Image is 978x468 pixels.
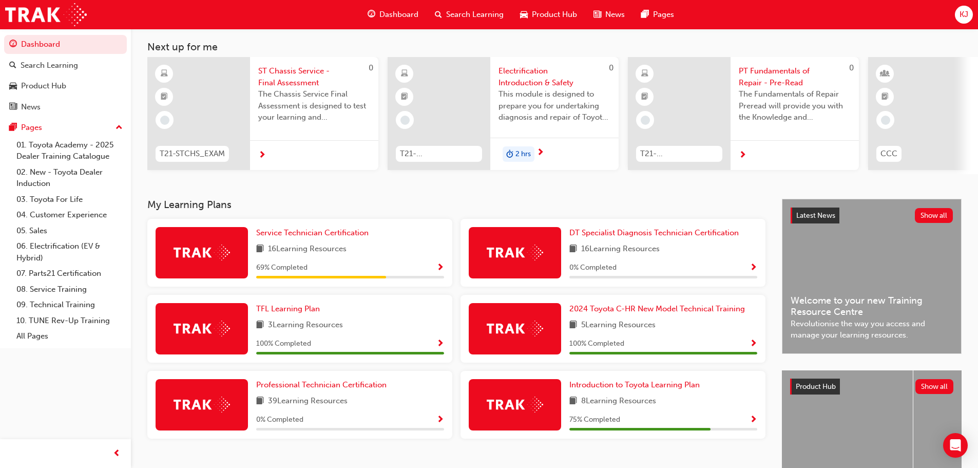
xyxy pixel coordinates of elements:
[609,63,613,72] span: 0
[12,313,127,329] a: 10. TUNE Rev-Up Training
[880,148,897,160] span: CCC
[633,4,682,25] a: pages-iconPages
[21,101,41,113] div: News
[739,151,746,160] span: next-icon
[436,261,444,274] button: Show Progress
[268,395,348,408] span: 39 Learning Resources
[532,9,577,21] span: Product Hub
[593,8,601,21] span: news-icon
[739,88,851,123] span: The Fundamentals of Repair Preread will provide you with the Knowledge and Understanding to succe...
[487,321,543,336] img: Trak
[9,82,17,91] span: car-icon
[790,379,953,395] a: Product HubShow all
[569,262,617,274] span: 0 % Completed
[581,395,656,408] span: 8 Learning Resources
[4,118,127,137] button: Pages
[12,282,127,297] a: 08. Service Training
[131,41,978,53] h3: Next up for me
[113,447,121,460] span: prev-icon
[750,416,757,425] span: Show Progress
[256,262,308,274] span: 69 % Completed
[256,379,391,391] a: Professional Technician Certification
[379,9,418,21] span: Dashboard
[796,382,836,391] span: Product Hub
[116,121,123,135] span: up-icon
[4,33,127,118] button: DashboardSearch LearningProduct HubNews
[569,303,749,315] a: 2024 Toyota C-HR New Model Technical Training
[653,9,674,21] span: Pages
[750,264,757,273] span: Show Progress
[641,67,648,81] span: learningResourceType_ELEARNING-icon
[436,340,444,349] span: Show Progress
[12,297,127,313] a: 09. Technical Training
[256,395,264,408] span: book-icon
[641,90,648,104] span: booktick-icon
[258,88,370,123] span: The Chassis Service Final Assessment is designed to test your learning and understanding of the m...
[268,319,343,332] span: 3 Learning Resources
[174,245,230,260] img: Trak
[435,8,442,21] span: search-icon
[12,137,127,164] a: 01. Toyota Academy - 2025 Dealer Training Catalogue
[569,243,577,256] span: book-icon
[915,379,954,394] button: Show all
[256,338,311,350] span: 100 % Completed
[4,98,127,117] a: News
[569,380,700,389] span: Introduction to Toyota Learning Plan
[569,227,743,239] a: DT Specialist Diagnosis Technician Certification
[750,340,757,349] span: Show Progress
[256,303,324,315] a: TFL Learning Plan
[401,90,408,104] span: booktick-icon
[881,90,889,104] span: booktick-icon
[581,319,656,332] span: 5 Learning Resources
[640,148,718,160] span: T21-PTFOR_PRE_READ
[750,338,757,350] button: Show Progress
[9,40,17,49] span: guage-icon
[21,60,78,71] div: Search Learning
[427,4,512,25] a: search-iconSearch Learning
[174,397,230,413] img: Trak
[569,228,739,237] span: DT Specialist Diagnosis Technician Certification
[174,321,230,336] img: Trak
[628,57,859,170] a: 0T21-PTFOR_PRE_READPT Fundamentals of Repair - Pre-ReadThe Fundamentals of Repair Preread will pr...
[436,264,444,273] span: Show Progress
[739,65,851,88] span: PT Fundamentals of Repair - Pre-Read
[369,63,373,72] span: 0
[569,319,577,332] span: book-icon
[4,35,127,54] a: Dashboard
[446,9,504,21] span: Search Learning
[5,3,87,26] img: Trak
[12,223,127,239] a: 05. Sales
[641,8,649,21] span: pages-icon
[915,208,953,223] button: Show all
[605,9,625,21] span: News
[12,238,127,266] a: 06. Electrification (EV & Hybrid)
[258,65,370,88] span: ST Chassis Service - Final Assessment
[268,243,347,256] span: 16 Learning Resources
[569,338,624,350] span: 100 % Completed
[160,148,225,160] span: T21-STCHS_EXAM
[569,414,620,426] span: 75 % Completed
[750,261,757,274] button: Show Progress
[256,228,369,237] span: Service Technician Certification
[955,6,973,24] button: KJ
[359,4,427,25] a: guage-iconDashboard
[515,148,531,160] span: 2 hrs
[436,338,444,350] button: Show Progress
[12,266,127,282] a: 07. Parts21 Certification
[536,148,544,158] span: next-icon
[849,63,854,72] span: 0
[400,116,410,125] span: learningRecordVerb_NONE-icon
[4,77,127,96] a: Product Hub
[400,148,478,160] span: T21-FOD_HVIS_PREREQ
[368,8,375,21] span: guage-icon
[147,57,378,170] a: 0T21-STCHS_EXAMST Chassis Service - Final AssessmentThe Chassis Service Final Assessment is desig...
[791,208,953,224] a: Latest NewsShow all
[161,90,168,104] span: booktick-icon
[160,116,169,125] span: learningRecordVerb_NONE-icon
[569,304,745,313] span: 2024 Toyota C-HR New Model Technical Training
[12,192,127,208] a: 03. Toyota For Life
[498,88,610,123] span: This module is designed to prepare you for undertaking diagnosis and repair of Toyota & Lexus Ele...
[512,4,585,25] a: car-iconProduct Hub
